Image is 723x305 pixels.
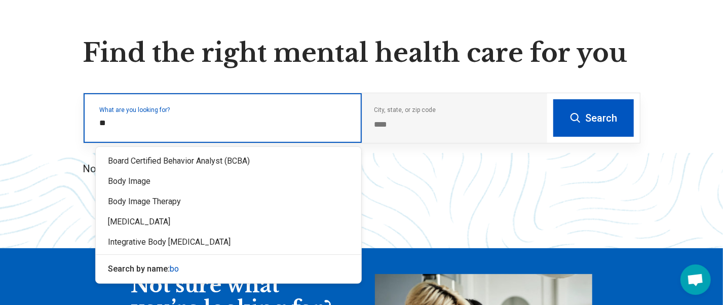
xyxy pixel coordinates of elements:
[108,264,170,274] span: Search by name:
[96,232,361,252] div: Integrative Body [MEDICAL_DATA]
[96,212,361,232] div: [MEDICAL_DATA]
[100,107,350,113] label: What are you looking for?
[96,192,361,212] div: Body Image Therapy
[96,171,361,192] div: Body Image
[680,264,711,295] div: Open chat
[170,264,179,274] span: bo
[553,99,634,137] button: Search
[83,162,640,176] p: Not sure what you’re looking for?
[83,38,640,68] h1: Find the right mental health care for you
[96,151,361,171] div: Board Certified Behavior Analyst (BCBA)
[96,147,361,283] div: Suggestions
